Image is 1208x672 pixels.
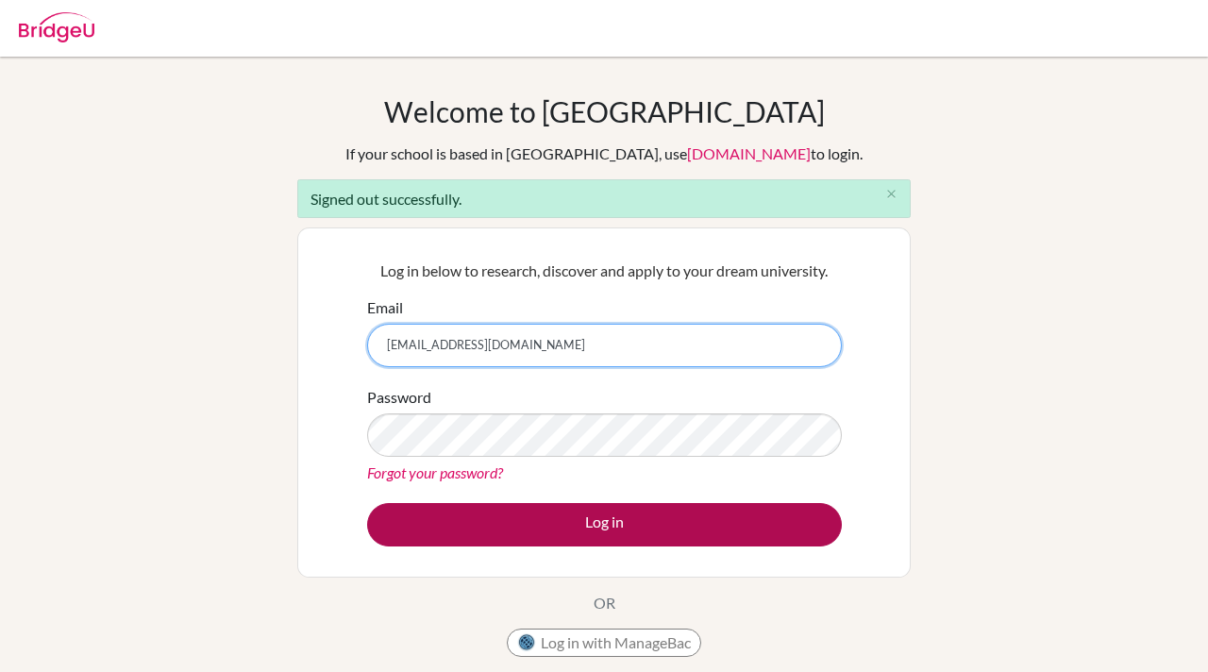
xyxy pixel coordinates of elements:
button: Close [872,180,910,209]
a: Forgot your password? [367,463,503,481]
label: Password [367,386,431,409]
i: close [884,187,898,201]
img: Bridge-U [19,12,94,42]
div: Signed out successfully. [297,179,911,218]
h1: Welcome to [GEOGRAPHIC_DATA] [384,94,825,128]
button: Log in with ManageBac [507,629,701,657]
button: Log in [367,503,842,546]
label: Email [367,296,403,319]
div: If your school is based in [GEOGRAPHIC_DATA], use to login. [345,143,863,165]
p: Log in below to research, discover and apply to your dream university. [367,260,842,282]
p: OR [594,592,615,614]
a: [DOMAIN_NAME] [687,144,811,162]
